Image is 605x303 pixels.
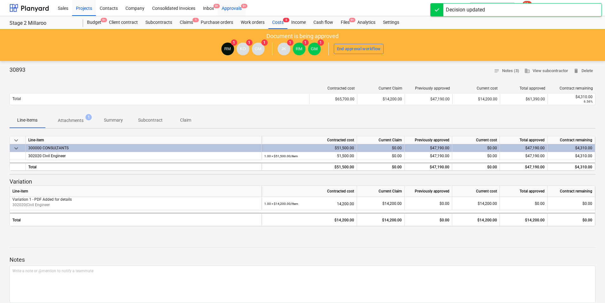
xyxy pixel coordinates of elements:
div: Current Claim [357,186,405,197]
div: $0.00 [500,197,548,210]
div: $0.00 [550,197,592,210]
span: GM [255,46,261,51]
div: Line-item [10,186,262,197]
p: 302020 | Civil Engineer [12,202,259,208]
a: Cash flow [310,16,337,29]
small: 1.00 × $51,500.00 / item [264,154,298,158]
div: $61,390.00 [500,94,548,104]
button: Delete [571,66,595,76]
div: $65,700.00 [309,94,357,104]
span: GM [311,46,318,51]
div: Current cost [452,186,500,197]
div: Current cost [452,136,500,144]
a: Work orders [237,16,268,29]
div: $0.00 [357,144,405,152]
span: 9+ [241,4,247,8]
a: Client contract [105,16,142,29]
div: Total [10,213,262,226]
span: RM [224,46,231,51]
div: Previously approved [405,136,452,144]
div: $14,200.00 [357,197,405,210]
a: Analytics [353,16,379,29]
a: Subcontracts [142,16,176,29]
span: 1 [302,39,309,46]
div: Current Claim [357,136,405,144]
p: Notes [10,256,595,264]
div: Current Claim [360,86,402,91]
div: Previously approved [407,86,450,91]
div: Rowan MacDonald [221,43,234,55]
span: keyboard_arrow_down [12,145,20,152]
div: $14,200.00 [452,213,500,226]
span: Delete [573,67,593,75]
div: $0.00 [405,213,452,226]
div: Contract remaining [548,136,595,144]
p: Line-items [17,117,37,124]
span: JK [281,46,286,51]
div: Kalin Olive [237,43,249,55]
div: $14,200.00 [262,213,357,226]
div: Settings [379,16,403,29]
span: $47,190.00 [525,154,545,158]
div: $4,310.00 [550,152,592,160]
span: business [524,68,530,74]
span: 6 [283,18,289,22]
div: Contract remaining [550,86,593,91]
div: Previously approved [405,186,452,197]
div: $47,190.00 [405,152,452,160]
div: Purchase orders [197,16,237,29]
div: $0.00 [357,152,405,160]
div: $14,200.00 [452,197,500,210]
p: Subcontract [138,117,163,124]
button: Notes (3) [491,66,522,76]
span: 1 [287,39,293,46]
div: Total approved [503,86,545,91]
span: 9+ [213,4,220,8]
span: 1 [192,18,199,22]
div: Contracted cost [312,86,355,91]
div: $4,310.00 [550,163,592,171]
span: RM [296,46,302,51]
div: Total approved [500,136,548,144]
div: $0.00 [452,144,500,152]
small: 1.00 × $14,200.00 / Item [264,202,298,205]
div: $14,200.00 [452,94,500,104]
span: KO [240,46,246,51]
span: keyboard_arrow_down [12,137,20,144]
div: $47,190.00 [500,144,548,152]
p: Variation 1 - PDF Added for details [12,197,259,202]
div: Budget [83,16,105,29]
div: Rowan MacDonald [293,43,306,55]
div: Costs [268,16,287,29]
div: $14,200.00 [357,94,405,104]
div: Stage 2 Millaroo [10,20,76,27]
div: $0.00 [405,197,452,210]
p: Attachments [58,117,84,124]
span: 9+ [349,18,355,22]
div: Total approved [500,186,548,197]
span: 300000 CONSULTANTS [28,146,69,150]
div: $0.00 [550,213,592,227]
a: Claims1 [176,16,197,29]
a: Income [287,16,310,29]
div: $4,310.00 [550,95,593,99]
small: 6.56% [584,100,593,103]
div: $0.00 [452,163,500,171]
button: End approval workflow [334,44,384,54]
span: 1 [85,114,92,120]
div: $51,500.00 [262,163,357,171]
p: Total [12,96,21,102]
div: $0.00 [357,163,405,171]
div: Contracted cost [262,136,357,144]
div: Claims [176,16,197,29]
div: John Keane [278,43,290,55]
span: 9+ [101,18,107,22]
div: Current cost [455,86,498,91]
div: $47,190.00 [405,94,452,104]
span: delete [573,68,579,74]
span: 1 [318,39,324,46]
span: notes [494,68,500,74]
